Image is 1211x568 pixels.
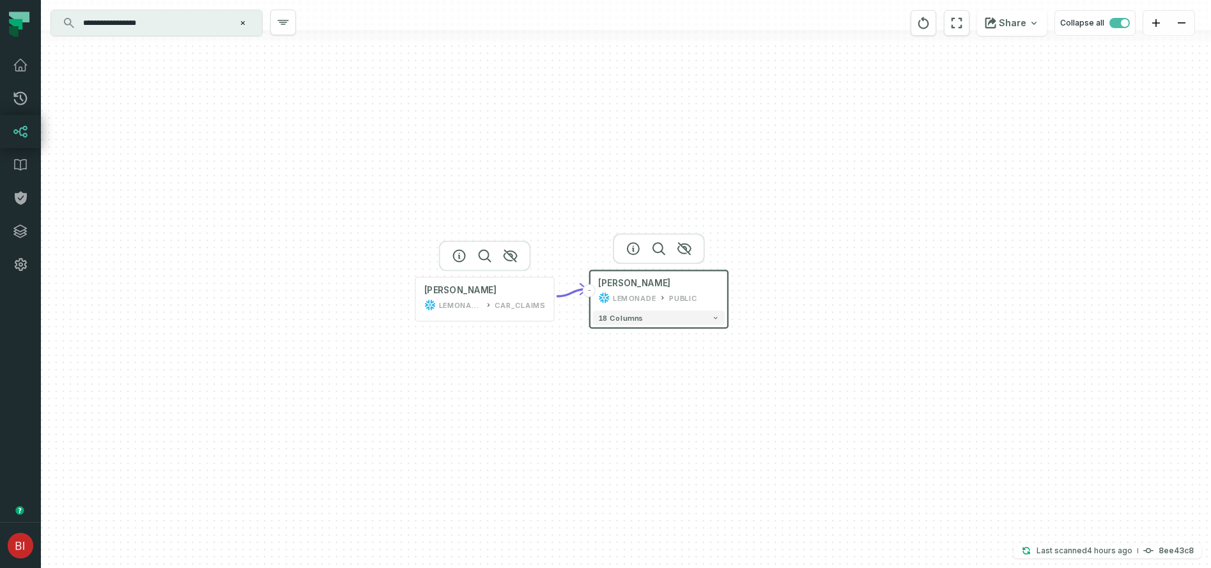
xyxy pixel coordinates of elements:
[1169,11,1194,36] button: zoom out
[495,299,545,311] div: CAR_CLAIMS
[583,284,596,297] button: -
[669,292,697,303] div: PUBLIC
[14,505,26,516] div: Tooltip anchor
[1054,10,1136,36] button: Collapse all
[1037,544,1132,557] p: Last scanned
[557,289,587,296] g: Edge from 2b7af27790a754d1385a044f036b3845 to 43d9ccea9e06acd6a97d5ec6992c4bf8
[1014,543,1201,558] button: Last scanned[DATE] 2:26:10 PM8ee43c8
[598,314,643,323] span: 18 columns
[424,285,497,296] div: [PERSON_NAME]
[8,533,33,558] img: avatar of ben inbar
[613,292,656,303] div: LEMONADE
[439,299,482,311] div: LEMONADE_STAGING
[977,10,1047,36] button: Share
[1087,546,1132,555] relative-time: Oct 10, 2025, 2:26 PM EDT
[236,17,249,29] button: Clear search query
[598,278,671,289] span: [PERSON_NAME]
[1143,11,1169,36] button: zoom in
[1159,547,1194,555] h4: 8ee43c8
